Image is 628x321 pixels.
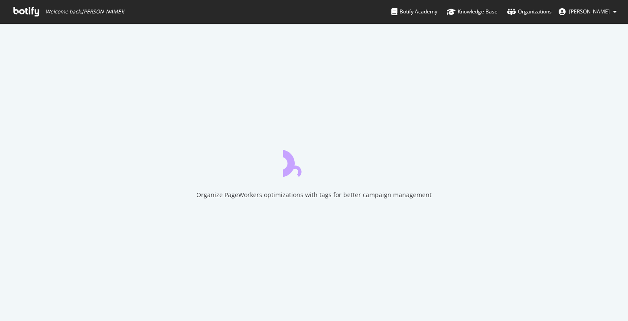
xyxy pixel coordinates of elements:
[196,191,432,199] div: Organize PageWorkers optimizations with tags for better campaign management
[283,146,345,177] div: animation
[569,8,610,15] span: Vlajko Knezic
[507,7,552,16] div: Organizations
[46,8,124,15] span: Welcome back, [PERSON_NAME] !
[391,7,437,16] div: Botify Academy
[552,5,624,19] button: [PERSON_NAME]
[447,7,498,16] div: Knowledge Base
